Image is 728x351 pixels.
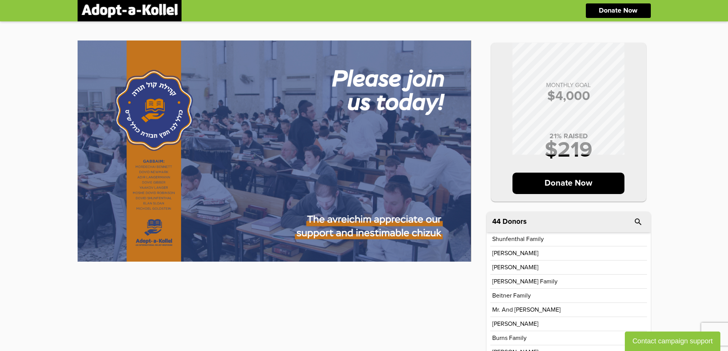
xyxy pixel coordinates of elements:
p: Donate Now [599,7,637,14]
p: Beitner Family [492,293,531,299]
p: [PERSON_NAME] [492,321,538,327]
img: wIXMKzDbdW.sHfyl5CMYm.jpg [78,40,471,262]
button: Contact campaign support [625,332,720,351]
p: MONTHLY GOAL [499,82,639,88]
span: 44 [492,218,501,225]
p: [PERSON_NAME] [492,250,538,256]
p: Mr. and [PERSON_NAME] [492,307,561,313]
p: [PERSON_NAME] [492,264,538,270]
p: Burns Family [492,335,527,341]
p: Shunfenthal Family [492,236,544,242]
img: logonobg.png [81,4,178,18]
p: Donors [503,218,527,225]
p: Donate Now [512,173,624,194]
p: $ [499,90,639,103]
p: [PERSON_NAME] Family [492,278,558,285]
i: search [634,217,643,226]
